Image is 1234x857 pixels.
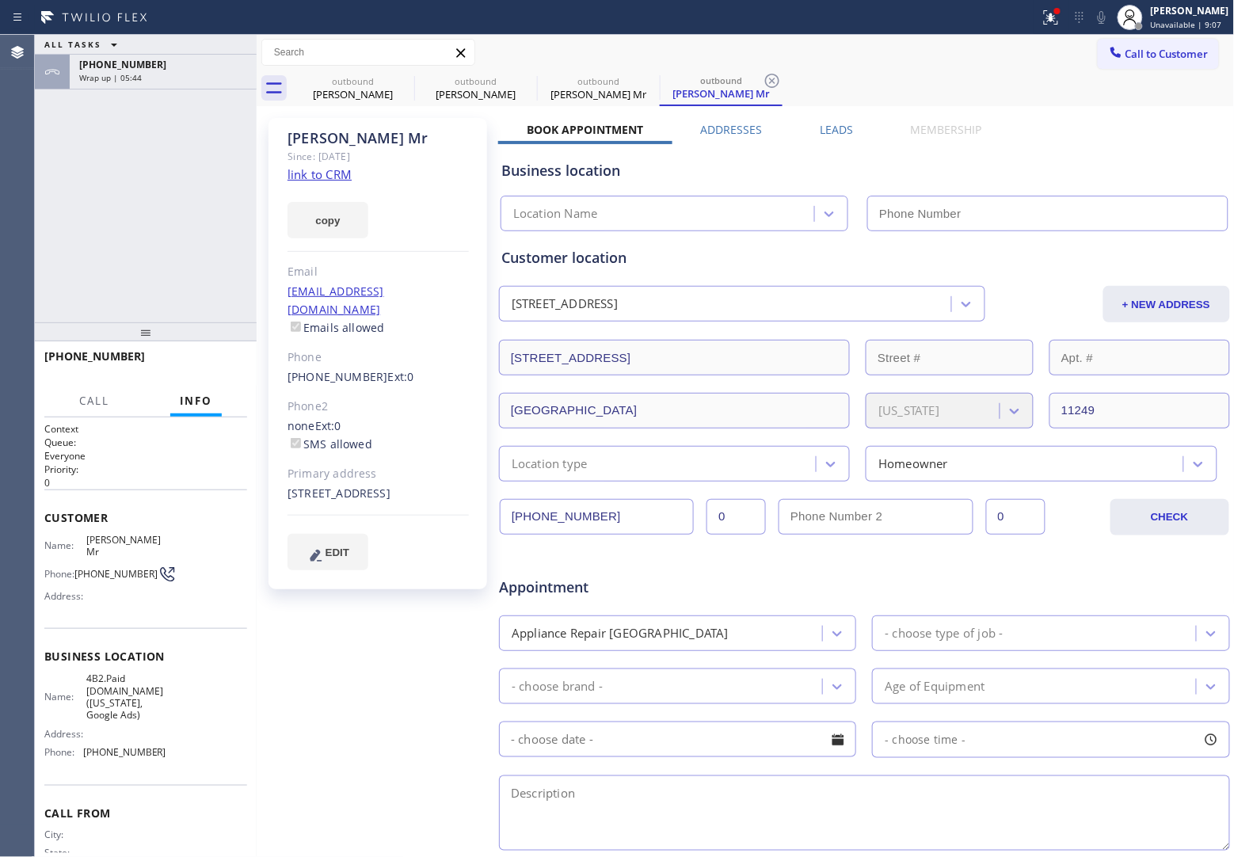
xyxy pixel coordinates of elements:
[499,577,741,598] span: Appointment
[44,436,247,449] h2: Queue:
[416,75,535,87] div: outbound
[911,122,982,137] label: Membership
[1049,340,1230,375] input: Apt. #
[326,547,349,558] span: EDIT
[288,485,469,503] div: [STREET_ADDRESS]
[500,499,694,535] input: Phone Number
[86,672,166,722] span: 4B2.Paid [DOMAIN_NAME] ([US_STATE], Google Ads)
[79,394,109,408] span: Call
[44,510,247,525] span: Customer
[701,122,763,137] label: Addresses
[1110,499,1229,535] button: CHECK
[170,386,222,417] button: Info
[866,340,1034,375] input: Street #
[293,87,413,101] div: [PERSON_NAME]
[288,166,352,182] a: link to CRM
[288,202,368,238] button: copy
[288,417,469,454] div: none
[288,465,469,483] div: Primary address
[70,386,119,417] button: Call
[288,369,388,384] a: [PHONE_NUMBER]
[288,534,368,570] button: EDIT
[44,568,74,580] span: Phone:
[1049,393,1230,428] input: ZIP
[44,422,247,436] h1: Context
[539,75,658,87] div: outbound
[44,746,83,758] span: Phone:
[539,87,658,101] div: [PERSON_NAME] Mr
[44,449,247,463] p: Everyone
[288,263,469,281] div: Email
[291,438,301,448] input: SMS allowed
[293,70,413,106] div: Natt Parker
[986,499,1045,535] input: Ext. 2
[288,129,469,147] div: [PERSON_NAME] Mr
[499,722,856,757] input: - choose date -
[44,649,247,664] span: Business location
[288,147,469,166] div: Since: [DATE]
[661,86,781,101] div: [PERSON_NAME] Mr
[512,624,729,642] div: Appliance Repair [GEOGRAPHIC_DATA]
[262,40,474,65] input: Search
[44,728,86,740] span: Address:
[527,122,643,137] label: Book Appointment
[79,72,142,83] span: Wrap up | 05:44
[1125,47,1209,61] span: Call to Customer
[820,122,853,137] label: Leads
[661,74,781,86] div: outbound
[1151,4,1229,17] div: [PERSON_NAME]
[79,58,166,71] span: [PHONE_NUMBER]
[74,568,158,580] span: [PHONE_NUMBER]
[661,70,781,105] div: William Mr
[885,732,965,747] span: - choose time -
[288,398,469,416] div: Phone2
[501,247,1228,269] div: Customer location
[779,499,973,535] input: Phone Number 2
[83,746,166,758] span: [PHONE_NUMBER]
[867,196,1228,231] input: Phone Number
[885,677,985,695] div: Age of Equipment
[707,499,766,535] input: Ext.
[885,624,1003,642] div: - choose type of job -
[44,829,86,841] span: City:
[416,70,535,106] div: Natt Parker
[288,284,384,317] a: [EMAIL_ADDRESS][DOMAIN_NAME]
[1098,39,1219,69] button: Call to Customer
[44,39,101,50] span: ALL TASKS
[512,455,588,473] div: Location type
[499,393,850,428] input: City
[44,806,247,821] span: Call From
[512,295,618,314] div: [STREET_ADDRESS]
[288,320,385,335] label: Emails allowed
[878,455,948,473] div: Homeowner
[1091,6,1113,29] button: Mute
[513,205,598,223] div: Location Name
[44,691,86,703] span: Name:
[44,539,86,551] span: Name:
[35,35,133,54] button: ALL TASKS
[293,75,413,87] div: outbound
[44,476,247,489] p: 0
[512,677,603,695] div: - choose brand -
[1151,19,1222,30] span: Unavailable | 9:07
[44,463,247,476] h2: Priority:
[416,87,535,101] div: [PERSON_NAME]
[288,436,372,451] label: SMS allowed
[501,160,1228,181] div: Business location
[44,590,86,602] span: Address:
[44,349,145,364] span: [PHONE_NUMBER]
[539,70,658,106] div: William Mr
[180,394,212,408] span: Info
[291,322,301,332] input: Emails allowed
[288,349,469,367] div: Phone
[1103,286,1230,322] button: + NEW ADDRESS
[388,369,414,384] span: Ext: 0
[499,340,850,375] input: Address
[315,418,341,433] span: Ext: 0
[86,534,166,558] span: [PERSON_NAME] Mr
